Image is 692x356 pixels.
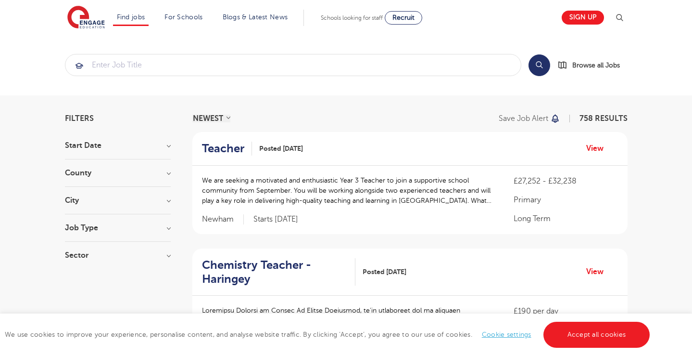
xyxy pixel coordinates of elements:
h3: Start Date [65,142,171,149]
p: We are seeking a motivated and enthusiastic Year 3 Teacher to join a supportive school community ... [202,175,495,206]
span: Posted [DATE] [363,267,406,277]
a: View [586,142,611,155]
button: Search [528,54,550,76]
span: We use cookies to improve your experience, personalise content, and analyse website traffic. By c... [5,331,652,338]
h3: City [65,197,171,204]
a: Sign up [562,11,604,25]
h3: Sector [65,251,171,259]
a: Accept all cookies [543,322,650,348]
h3: Job Type [65,224,171,232]
a: Teacher [202,142,252,156]
p: Long Term [514,213,617,224]
p: £27,252 - £32,238 [514,175,617,187]
button: Save job alert [499,115,561,122]
p: Starts [DATE] [253,214,298,224]
p: Primary [514,194,617,206]
p: £190 per day [514,305,617,317]
span: Filters [65,115,94,122]
a: Browse all Jobs [558,60,628,71]
span: Schools looking for staff [321,14,383,21]
span: Posted [DATE] [259,144,303,154]
a: Cookie settings [482,331,531,338]
span: 758 RESULTS [579,114,628,123]
h2: Chemistry Teacher - Haringey [202,258,348,286]
input: Submit [65,54,521,76]
h2: Teacher [202,142,244,156]
a: Blogs & Latest News [223,13,288,21]
a: For Schools [164,13,202,21]
h3: County [65,169,171,177]
p: Save job alert [499,115,548,122]
a: Recruit [385,11,422,25]
img: Engage Education [67,6,105,30]
a: View [586,265,611,278]
p: Loremipsu Dolorsi am Consec Ad Elitse Doeiusmod, te’in utlaboreet dol ma aliquaen adminimveni qu ... [202,305,495,336]
a: Find jobs [117,13,145,21]
span: Browse all Jobs [572,60,620,71]
span: Newham [202,214,244,224]
a: Chemistry Teacher - Haringey [202,258,355,286]
span: Recruit [392,14,415,21]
